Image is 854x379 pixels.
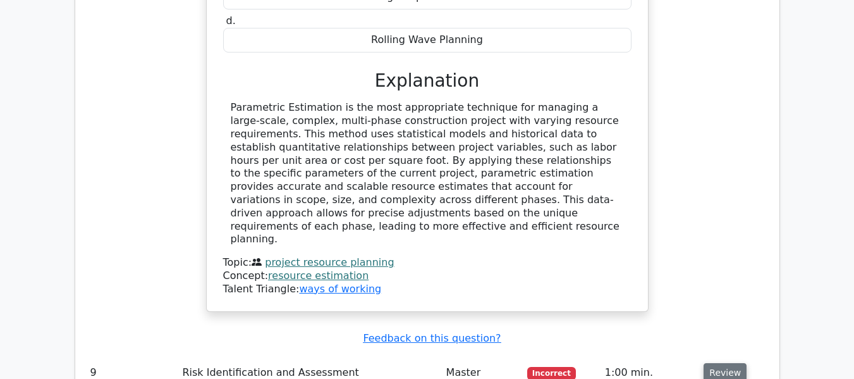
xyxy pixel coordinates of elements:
[223,256,631,295] div: Talent Triangle:
[231,101,624,246] div: Parametric Estimation is the most appropriate technique for managing a large-scale, complex, mult...
[223,270,631,283] div: Concept:
[223,28,631,53] div: Rolling Wave Planning
[231,70,624,92] h3: Explanation
[226,15,236,27] span: d.
[299,283,381,295] a: ways of working
[363,332,501,344] a: Feedback on this question?
[265,256,394,268] a: project resource planning
[223,256,631,270] div: Topic:
[268,270,369,282] a: resource estimation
